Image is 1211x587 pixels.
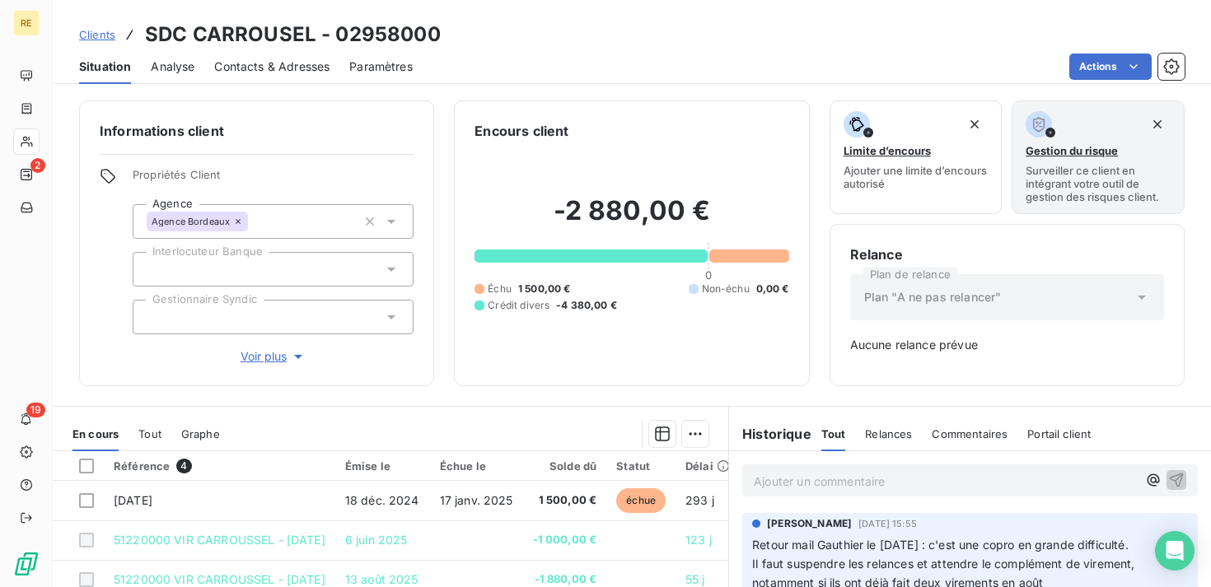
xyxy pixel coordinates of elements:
h6: Encours client [475,121,568,141]
span: Commentaires [932,427,1008,440]
div: Échue le [440,459,513,473]
span: Limite d’encours [844,144,931,157]
div: Open Intercom Messenger [1155,531,1195,571]
span: -4 380,00 € [556,298,617,313]
span: Voir plus [241,348,306,365]
input: Ajouter une valeur [248,214,261,229]
span: 293 j [685,493,714,507]
span: [DATE] 15:55 [858,519,917,529]
span: Paramètres [349,58,413,75]
span: 2 [30,158,45,173]
span: 4 [176,459,191,473]
span: 51220000 VIR CARROUSSEL - [DATE] [114,533,325,547]
h3: SDC CARROUSEL - 02958000 [145,20,441,49]
span: échue [616,488,666,513]
button: Limite d’encoursAjouter une limite d’encours autorisé [830,100,1003,214]
span: Surveiller ce client en intégrant votre outil de gestion des risques client. [1026,164,1171,203]
span: 1 500,00 € [533,492,597,509]
span: Relances [865,427,912,440]
h6: Informations client [100,121,414,141]
span: Échu [488,282,512,296]
div: Délai [685,459,730,473]
span: Tout [821,427,846,440]
span: 13 août 2025 [345,572,418,586]
span: 18 déc. 2024 [345,493,419,507]
span: Analyse [151,58,194,75]
span: Agence Bordeaux [152,217,230,226]
div: Émise le [345,459,420,473]
span: Gestion du risque [1026,144,1118,157]
span: Aucune relance prévue [850,337,1164,353]
span: Tout [138,427,161,440]
h2: -2 880,00 € [475,194,788,244]
span: [PERSON_NAME] [767,516,852,531]
span: 0 [705,268,712,282]
span: Graphe [181,427,220,440]
span: Clients [79,28,115,41]
a: Clients [79,26,115,43]
span: 17 janv. 2025 [440,493,513,507]
span: Plan "A ne pas relancer" [864,289,1002,305]
h6: Historique [729,424,811,444]
button: Actions [1069,54,1152,80]
span: -1 000,00 € [533,532,597,548]
span: Propriétés Client [133,168,414,191]
div: Statut [616,459,666,473]
button: Gestion du risqueSurveiller ce client en intégrant votre outil de gestion des risques client. [1012,100,1185,214]
img: Logo LeanPay [13,551,40,577]
h6: Relance [850,245,1164,264]
span: 51220000 VIR CARROUSSEL - [DATE] [114,572,325,586]
span: 123 j [685,533,712,547]
span: Non-échu [702,282,750,296]
input: Ajouter une valeur [147,262,160,277]
span: Contacts & Adresses [214,58,330,75]
span: 6 juin 2025 [345,533,408,547]
input: Ajouter une valeur [147,310,160,324]
div: Référence [114,459,325,473]
span: En cours [72,427,119,440]
span: Crédit divers [488,298,549,313]
span: Ajouter une limite d’encours autorisé [844,164,989,190]
span: 55 j [685,572,705,586]
span: 19 [26,403,45,417]
span: Retour mail Gauthier le [DATE] : c'est une copro en grande difficulté. [752,538,1129,552]
div: Solde dû [533,459,597,473]
div: RE [13,10,40,36]
span: [DATE] [114,493,152,507]
span: Situation [79,58,131,75]
span: 0,00 € [756,282,789,296]
span: 1 500,00 € [518,282,571,296]
span: Portail client [1027,427,1091,440]
button: Voir plus [133,347,414,366]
